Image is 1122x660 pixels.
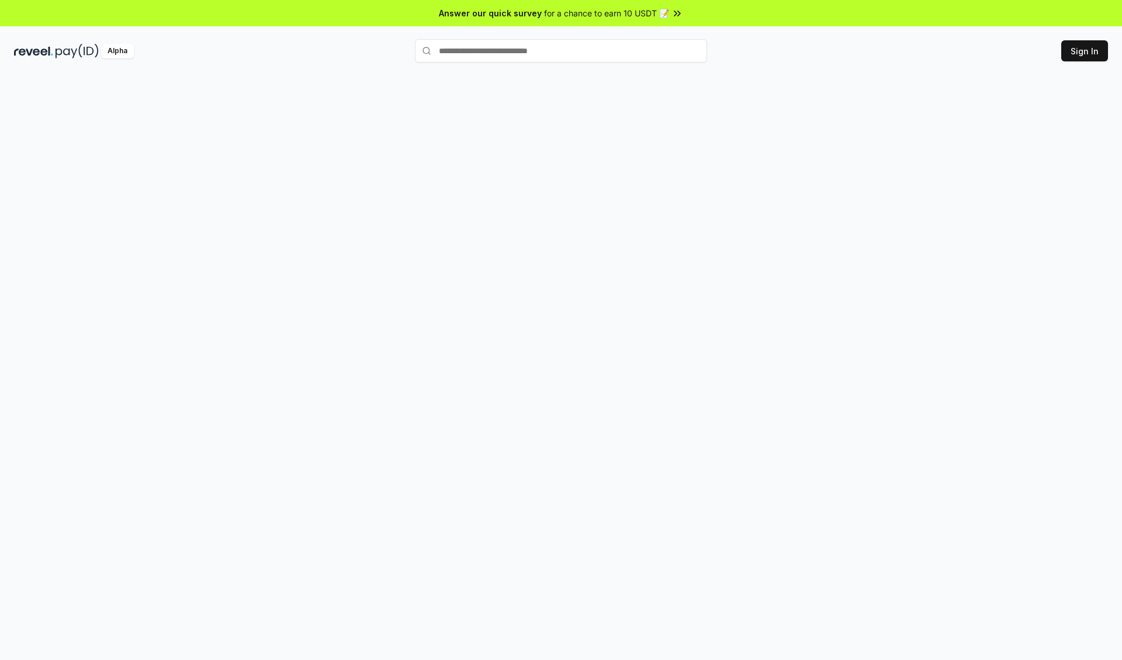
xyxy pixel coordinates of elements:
img: reveel_dark [14,44,53,58]
button: Sign In [1061,40,1108,61]
div: Alpha [101,44,134,58]
span: Answer our quick survey [439,7,542,19]
img: pay_id [56,44,99,58]
span: for a chance to earn 10 USDT 📝 [544,7,669,19]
